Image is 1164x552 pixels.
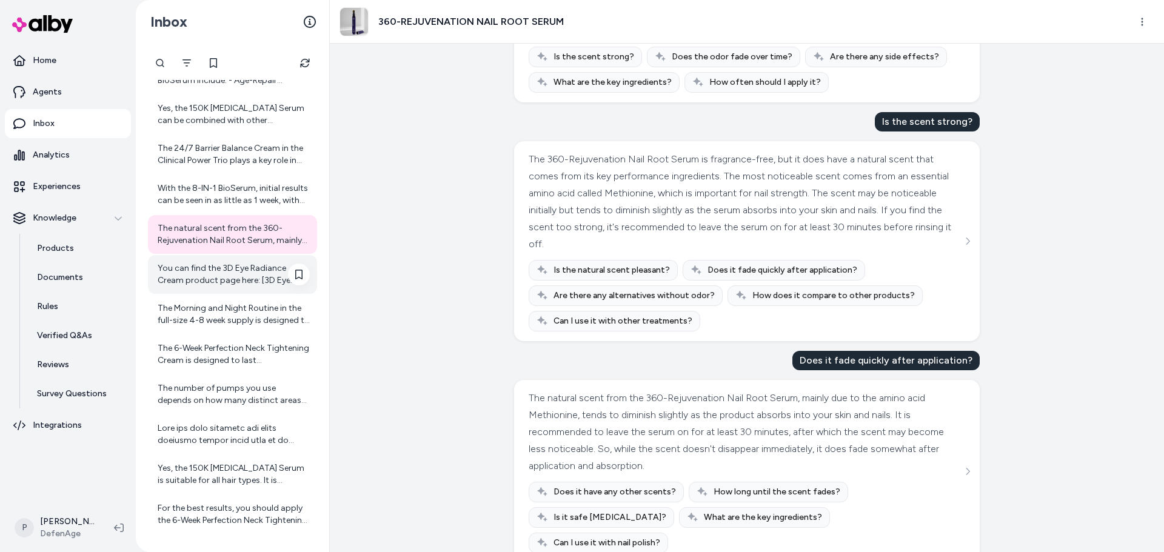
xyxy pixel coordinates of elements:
a: Agents [5,78,131,107]
a: Products [25,234,131,263]
span: Is it safe [MEDICAL_DATA]? [554,511,666,524]
div: The number of pumps you use depends on how many distinct areas you want to treat on your scalp or... [158,382,310,407]
button: See more [960,234,975,248]
p: Home [33,55,56,67]
a: Survey Questions [25,379,131,408]
p: [PERSON_NAME] [40,516,95,528]
a: Experiences [5,172,131,201]
a: Yes, the 150K [MEDICAL_DATA] Serum is suitable for all hair types. It is designed to be gentle an... [148,455,317,494]
div: Yes, the 150K [MEDICAL_DATA] Serum can be combined with other treatments if desired. It is design... [158,102,310,127]
button: Filter [175,51,199,75]
p: Experiences [33,181,81,193]
p: Reviews [37,359,69,371]
span: Can I use it with other treatments? [554,315,692,327]
span: How does it compare to other products? [752,290,915,302]
p: Knowledge [33,212,76,224]
a: Home [5,46,131,75]
a: Inbox [5,109,131,138]
p: Verified Q&As [37,330,92,342]
h3: 360-REJUVENATION NAIL ROOT SERUM [378,15,564,29]
p: Integrations [33,419,82,431]
a: Yes, the 150K [MEDICAL_DATA] Serum can be combined with other treatments if desired. It is design... [148,95,317,134]
div: The natural scent from the 360-Rejuvenation Nail Root Serum, mainly due to the amino acid Methion... [529,390,962,474]
div: The Morning and Night Routine in the full-size 4-8 week supply is designed to last approximately ... [158,302,310,327]
img: nail-serum-3.jpg [340,8,368,36]
button: P[PERSON_NAME]DefenAge [7,508,104,547]
div: Does it fade quickly after application? [792,351,980,370]
a: Analytics [5,141,131,170]
a: For the best results, you should apply the 6-Week Perfection Neck Tightening Cream twice daily, i... [148,495,317,534]
p: Products [37,242,74,254]
div: Lore ips dolo sitametc adi elits doeiusmo tempor incid utla et do magnaaliquae ad min 069V Quis N... [158,422,310,447]
span: Can I use it with nail polish? [554,537,660,549]
a: Documents [25,263,131,292]
div: The 360-Rejuvenation Nail Root Serum is fragrance-free, but it does have a natural scent that com... [529,151,962,253]
span: Does it have any other scents? [554,486,676,498]
span: How long until the scent fades? [714,486,840,498]
a: The 24/7 Barrier Balance Cream in the Clinical Power Trio plays a key role in supporting and bala... [148,135,317,174]
a: Lore ips dolo sitametc adi elits doeiusmo tempor incid utla et do magnaaliquae ad min 069V Quis N... [148,415,317,454]
span: What are the key ingredients? [554,76,672,88]
span: Are there any side effects? [830,51,939,63]
div: Yes, the 150K [MEDICAL_DATA] Serum is suitable for all hair types. It is designed to be gentle an... [158,462,310,487]
span: Are there any alternatives without odor? [554,290,715,302]
a: Integrations [5,411,131,440]
a: With the 8-IN-1 BioSerum, initial results can be seen in as little as 1 week, with the full range... [148,175,317,214]
a: The number of pumps you use depends on how many distinct areas you want to treat on your scalp or... [148,375,317,414]
div: Is the scent strong? [875,112,980,131]
a: The 6-Week Perfection Neck Tightening Cream is designed to last approximately six weeks when used... [148,335,317,374]
h2: Inbox [150,13,187,31]
span: How often should I apply it? [709,76,821,88]
button: Refresh [293,51,317,75]
div: The 24/7 Barrier Balance Cream in the Clinical Power Trio plays a key role in supporting and bala... [158,142,310,167]
button: Knowledge [5,204,131,233]
p: Survey Questions [37,388,107,400]
p: Inbox [33,118,55,130]
p: Agents [33,86,62,98]
span: Does the odor fade over time? [672,51,792,63]
p: Rules [37,301,58,313]
span: DefenAge [40,528,95,540]
img: alby Logo [12,15,73,33]
div: You can find the 3D Eye Radiance Cream product page here: [3D Eye Radiance Cream]([URL][DOMAIN_NA... [158,262,310,287]
button: See more [960,464,975,479]
div: With the 8-IN-1 BioSerum, initial results can be seen in as little as 1 week, with the full range... [158,182,310,207]
div: The 6-Week Perfection Neck Tightening Cream is designed to last approximately six weeks when used... [158,342,310,367]
span: Is the natural scent pleasant? [554,264,670,276]
span: What are the key ingredients? [704,511,822,524]
a: Reviews [25,350,131,379]
a: The natural scent from the 360-Rejuvenation Nail Root Serum, mainly due to the amino acid Methion... [148,215,317,254]
div: For the best results, you should apply the 6-Week Perfection Neck Tightening Cream twice daily, i... [158,502,310,527]
span: Does it fade quickly after application? [707,264,857,276]
p: Analytics [33,149,70,161]
div: The natural scent from the 360-Rejuvenation Nail Root Serum, mainly due to the amino acid Methion... [158,222,310,247]
span: P [15,518,34,537]
span: Is the scent strong? [554,51,634,63]
p: Documents [37,271,83,284]
a: Verified Q&As [25,321,131,350]
a: Rules [25,292,131,321]
a: You can find the 3D Eye Radiance Cream product page here: [3D Eye Radiance Cream]([URL][DOMAIN_NA... [148,255,317,294]
a: The Morning and Night Routine in the full-size 4-8 week supply is designed to last approximately ... [148,295,317,334]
